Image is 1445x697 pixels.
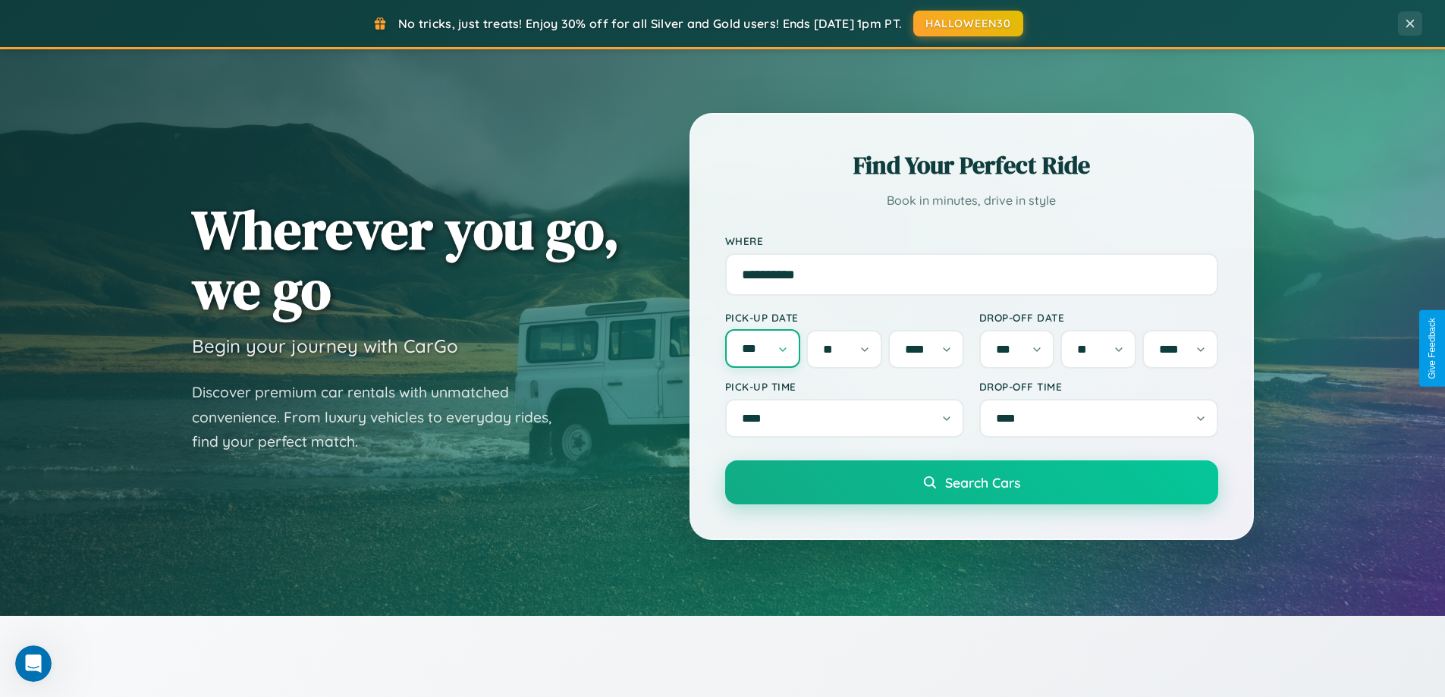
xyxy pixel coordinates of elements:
[725,190,1218,212] p: Book in minutes, drive in style
[192,199,620,319] h1: Wherever you go, we go
[398,16,902,31] span: No tricks, just treats! Enjoy 30% off for all Silver and Gold users! Ends [DATE] 1pm PT.
[945,474,1020,491] span: Search Cars
[192,380,571,454] p: Discover premium car rentals with unmatched convenience. From luxury vehicles to everyday rides, ...
[725,460,1218,504] button: Search Cars
[725,311,964,324] label: Pick-up Date
[725,380,964,393] label: Pick-up Time
[913,11,1023,36] button: HALLOWEEN30
[1427,318,1437,379] div: Give Feedback
[979,311,1218,324] label: Drop-off Date
[192,334,458,357] h3: Begin your journey with CarGo
[725,234,1218,247] label: Where
[15,645,52,682] iframe: Intercom live chat
[979,380,1218,393] label: Drop-off Time
[725,149,1218,182] h2: Find Your Perfect Ride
